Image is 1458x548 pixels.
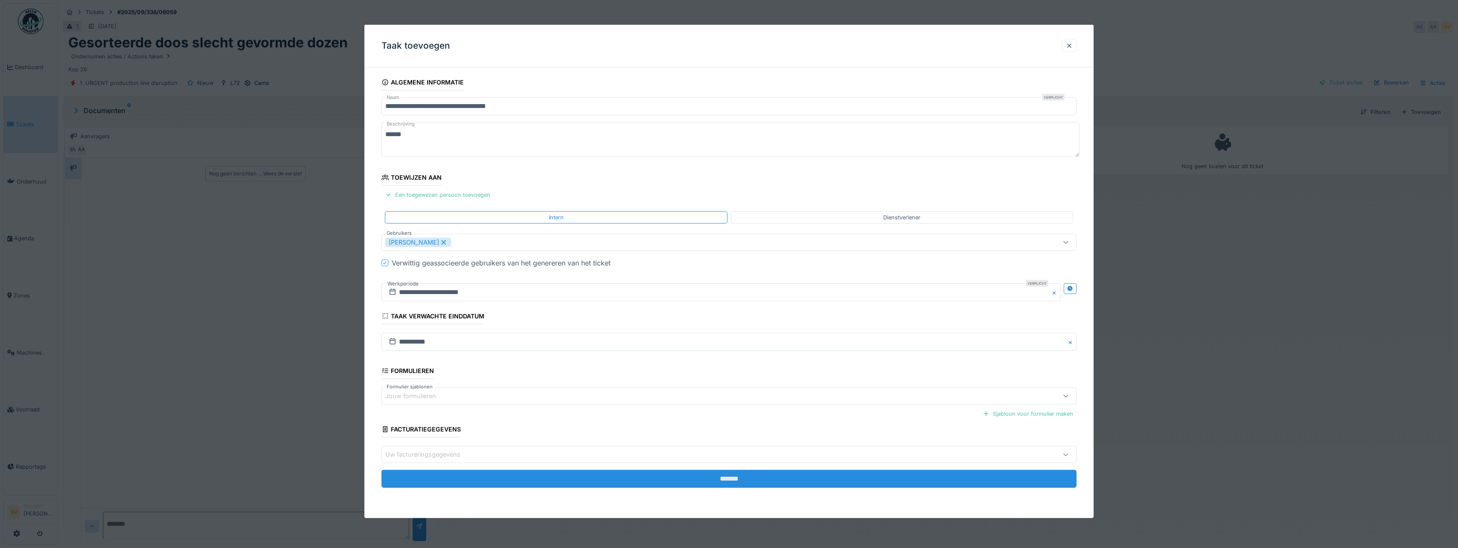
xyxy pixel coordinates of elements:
[392,258,611,268] div: Verwittig geassocieerde gebruikers van het genereren van het ticket
[385,94,401,101] label: Naam
[979,408,1077,420] div: Sjabloon voor formulier maken
[381,310,484,324] div: Taak verwachte einddatum
[549,213,564,221] div: Intern
[1026,280,1048,287] div: Verplicht
[385,391,448,401] div: Jouw formulieren
[385,230,413,237] label: Gebruikers
[381,423,461,437] div: Facturatiegegevens
[1051,283,1060,301] button: Close
[1067,333,1077,351] button: Close
[385,119,416,129] label: Beschrijving
[381,171,442,186] div: Toewijzen aan
[385,383,434,391] label: Formulier sjablonen
[1042,94,1065,101] div: Verplicht
[381,76,464,90] div: Algemene informatie
[381,364,434,379] div: Formulieren
[387,279,419,289] label: Werkperiode
[385,238,451,247] div: [PERSON_NAME]
[385,450,472,459] div: Uw factureringsgegevens
[883,213,920,221] div: Dienstverlener
[381,41,450,51] h3: Taak toevoegen
[381,189,494,201] div: Een toegewezen persoon toevoegen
